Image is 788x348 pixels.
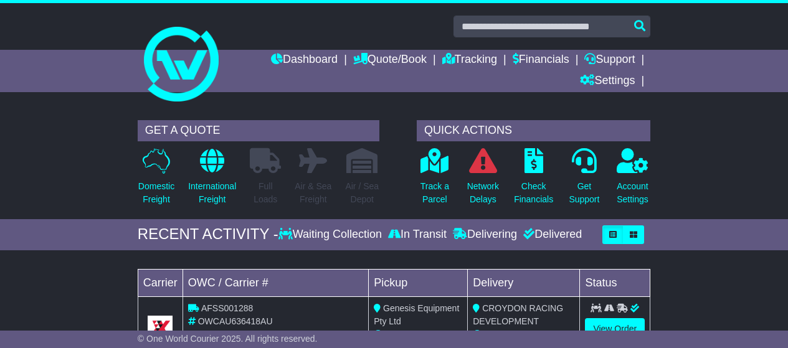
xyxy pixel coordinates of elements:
[369,269,468,296] td: Pickup
[580,269,650,296] td: Status
[473,328,574,341] div: (ETA)
[468,269,580,296] td: Delivery
[584,50,635,71] a: Support
[585,318,645,340] a: View Order
[420,180,449,206] p: Track a Parcel
[250,180,281,206] p: Full Loads
[473,303,563,326] span: CROYDON RACING DEVELOPMENT
[138,148,175,213] a: DomesticFreight
[568,148,600,213] a: GetSupport
[138,120,379,141] div: GET A QUOTE
[442,50,497,71] a: Tracking
[138,269,183,296] td: Carrier
[420,148,450,213] a: Track aParcel
[616,148,649,213] a: AccountSettings
[353,50,427,71] a: Quote/Book
[385,329,412,339] span: [DATE]
[417,120,650,141] div: QUICK ACTIONS
[467,180,499,206] p: Network Delays
[374,303,459,326] span: Genesis Equipment Pty Ltd
[278,228,385,242] div: Waiting Collection
[138,180,174,206] p: Domestic Freight
[617,180,648,206] p: Account Settings
[513,50,569,71] a: Financials
[271,50,338,71] a: Dashboard
[514,329,536,339] span: 17:00
[148,316,173,341] img: GetCarrierServiceLogo
[450,228,520,242] div: Delivering
[415,329,437,339] span: 09:00
[385,228,450,242] div: In Transit
[188,148,237,213] a: InternationalFreight
[198,316,273,326] span: OWCAU636418AU
[183,269,368,296] td: OWC / Carrier #
[138,225,278,243] div: RECENT ACTIVITY -
[201,303,253,313] span: AFSS001288
[188,180,236,206] p: International Freight
[295,180,331,206] p: Air & Sea Freight
[513,148,554,213] a: CheckFinancials
[569,180,599,206] p: Get Support
[514,180,553,206] p: Check Financials
[580,71,635,92] a: Settings
[467,148,500,213] a: NetworkDelays
[484,329,511,339] span: [DATE]
[138,334,318,344] span: © One World Courier 2025. All rights reserved.
[520,228,582,242] div: Delivered
[345,180,379,206] p: Air / Sea Depot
